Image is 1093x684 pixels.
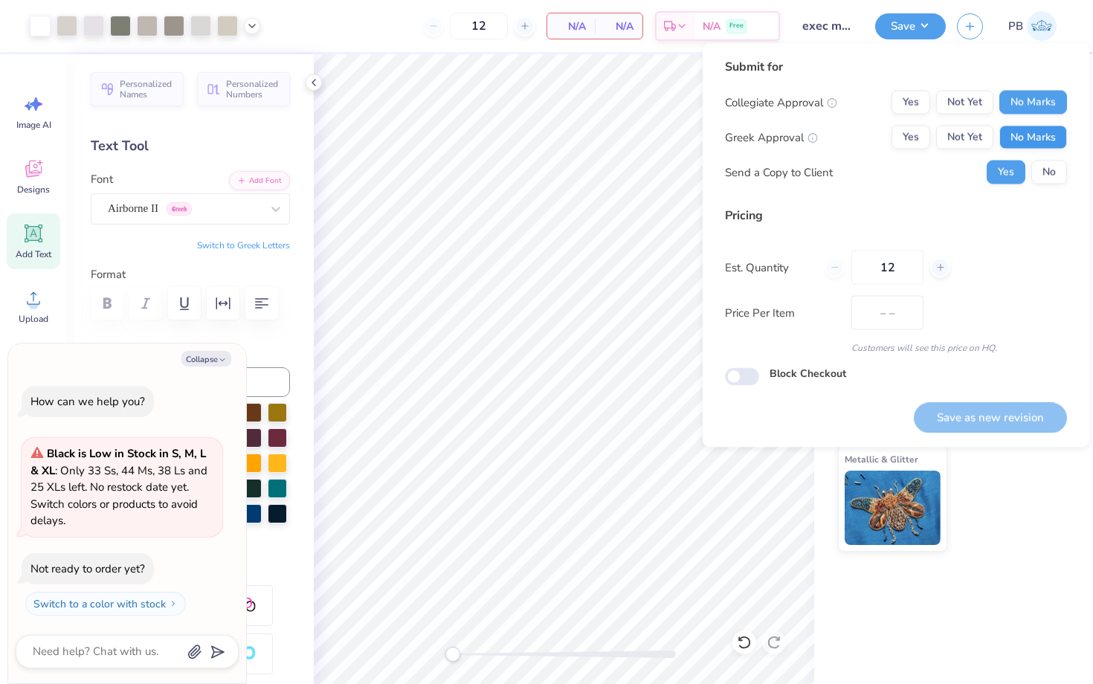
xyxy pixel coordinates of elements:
button: Add Font [229,171,290,190]
span: Upload [19,313,48,325]
button: Personalized Names [91,72,184,106]
span: N/A [703,19,720,34]
button: No [1031,161,1067,184]
div: Greek Approval [725,129,818,146]
a: PB [1002,11,1063,41]
label: Block Checkout [770,366,846,381]
span: Designs [17,184,50,196]
div: Customers will see this price on HQ. [725,341,1067,355]
label: Price Per Item [725,304,840,321]
div: Pricing [725,207,1067,225]
button: Not Yet [936,126,993,149]
button: Collapse [181,351,231,367]
button: Personalized Numbers [197,72,290,106]
span: Personalized Numbers [226,79,281,100]
button: No Marks [999,91,1067,114]
img: Paridhi Bajaj [1027,11,1057,41]
img: Metallic & Glitter [845,471,941,545]
span: Add Text [16,248,51,260]
label: Color [91,339,290,356]
div: Collegiate Approval [725,94,837,111]
button: Yes [987,161,1025,184]
span: PB [1008,18,1023,35]
button: Switch to a color with stock [25,592,186,616]
button: Save [875,13,946,39]
label: Font [91,171,113,188]
strong: Black is Low in Stock in S, M, L & XL [30,446,206,478]
button: Yes [892,91,930,114]
label: Format [91,266,290,283]
span: Image AI [16,119,51,131]
div: Text Tool [91,136,290,156]
span: Metallic & Glitter [845,451,918,467]
div: How can we help you? [30,394,145,409]
span: : Only 33 Ss, 44 Ms, 38 Ls and 25 XLs left. No restock date yet. Switch colors or products to avo... [30,446,207,528]
label: Est. Quantity [725,259,813,276]
button: Not Yet [936,91,993,114]
span: Personalized Names [120,79,175,100]
span: N/A [604,19,633,34]
input: Untitled Design [791,11,864,41]
img: Switch to a color with stock [169,599,178,608]
button: Yes [892,126,930,149]
input: – – [450,13,508,39]
div: Accessibility label [445,647,460,662]
span: Free [729,21,744,31]
div: Not ready to order yet? [30,561,145,576]
button: Switch to Greek Letters [197,239,290,251]
input: – – [851,251,923,285]
span: N/A [556,19,586,34]
div: Submit for [725,58,1067,76]
div: Send a Copy to Client [725,164,833,181]
button: No Marks [999,126,1067,149]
